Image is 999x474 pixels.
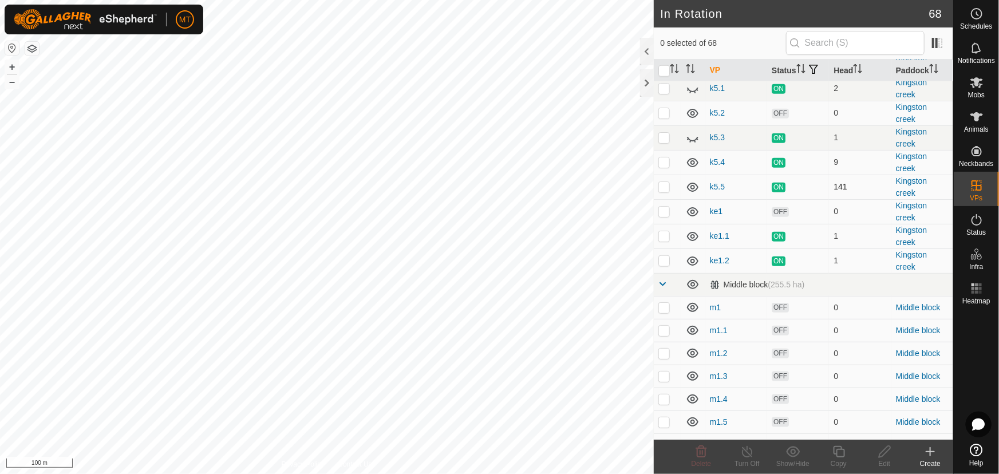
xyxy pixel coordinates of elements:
[767,60,829,82] th: Status
[692,460,712,468] span: Delete
[829,101,891,125] td: 0
[896,349,941,358] a: Middle block
[829,319,891,342] td: 0
[710,182,725,191] a: k5.5
[969,263,983,270] span: Infra
[959,160,993,167] span: Neckbands
[661,7,929,21] h2: In Rotation
[338,459,372,469] a: Contact Us
[772,303,789,313] span: OFF
[896,152,927,173] a: Kingston creek
[962,298,990,305] span: Heatmap
[724,459,770,469] div: Turn Off
[829,76,891,101] td: 2
[969,460,984,467] span: Help
[954,439,999,471] a: Help
[896,250,927,271] a: Kingston creek
[710,231,729,240] a: ke1.1
[772,133,785,143] span: ON
[968,92,985,98] span: Mobs
[896,102,927,124] a: Kingston creek
[829,175,891,199] td: 141
[768,280,804,289] span: (255.5 ha)
[772,256,785,266] span: ON
[966,229,986,236] span: Status
[5,60,19,74] button: +
[896,394,941,404] a: Middle block
[891,60,953,82] th: Paddock
[829,125,891,150] td: 1
[786,31,925,55] input: Search (S)
[862,459,907,469] div: Edit
[896,372,941,381] a: Middle block
[896,176,927,197] a: Kingston creek
[829,199,891,224] td: 0
[970,195,982,202] span: VPs
[829,224,891,248] td: 1
[964,126,989,133] span: Animals
[829,150,891,175] td: 9
[710,280,805,290] div: Middle block
[282,459,325,469] a: Privacy Policy
[896,326,941,335] a: Middle block
[710,108,725,117] a: k5.2
[772,109,789,118] span: OFF
[853,66,862,75] p-sorticon: Activate to sort
[829,365,891,388] td: 0
[958,57,995,64] span: Notifications
[5,41,19,55] button: Reset Map
[710,417,728,426] a: m1.5
[829,296,891,319] td: 0
[772,84,785,94] span: ON
[25,42,39,56] button: Map Layers
[829,248,891,273] td: 1
[710,394,728,404] a: m1.4
[772,326,789,335] span: OFF
[772,372,789,381] span: OFF
[896,127,927,148] a: Kingston creek
[14,9,157,30] img: Gallagher Logo
[772,183,785,192] span: ON
[686,66,695,75] p-sorticon: Activate to sort
[772,349,789,358] span: OFF
[772,394,789,404] span: OFF
[896,303,941,312] a: Middle block
[896,417,941,426] a: Middle block
[929,66,938,75] p-sorticon: Activate to sort
[796,66,805,75] p-sorticon: Activate to sort
[710,84,725,93] a: k5.1
[829,388,891,410] td: 0
[772,232,785,242] span: ON
[661,37,786,49] span: 0 selected of 68
[829,410,891,433] td: 0
[829,60,891,82] th: Head
[816,459,862,469] div: Copy
[710,207,723,216] a: ke1
[772,207,789,217] span: OFF
[770,459,816,469] div: Show/Hide
[710,157,725,167] a: k5.4
[710,349,728,358] a: m1.2
[710,133,725,142] a: k5.3
[705,60,767,82] th: VP
[710,303,721,312] a: m1
[829,342,891,365] td: 0
[907,459,953,469] div: Create
[772,417,789,427] span: OFF
[710,326,728,335] a: m1.1
[710,372,728,381] a: m1.3
[772,158,785,168] span: ON
[829,433,891,456] td: 0
[929,5,942,22] span: 68
[179,14,191,26] span: MT
[896,78,927,99] a: Kingston creek
[960,23,992,30] span: Schedules
[710,256,729,265] a: ke1.2
[896,201,927,222] a: Kingston creek
[670,66,679,75] p-sorticon: Activate to sort
[5,75,19,89] button: –
[896,226,927,247] a: Kingston creek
